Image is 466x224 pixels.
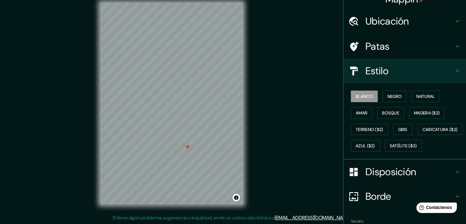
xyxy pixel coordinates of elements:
font: Disposición [366,165,416,178]
button: Negro [383,91,407,102]
font: Blanco [356,94,373,99]
font: Caricatura ($2) [422,127,458,132]
font: Patas [366,40,390,53]
button: Bosque [377,107,404,119]
font: Gris [398,127,407,132]
font: Borde [366,190,391,203]
div: Disposición [343,160,466,184]
div: Ubicación [343,9,466,33]
div: Patas [343,34,466,59]
font: Si tiene algún problema, sugerencia o inquietud, envíe un correo electrónico a [112,214,275,221]
button: Madera ($2) [409,107,445,119]
font: Amar [356,110,367,116]
font: Bosque [382,110,399,116]
button: Blanco [351,91,378,102]
button: Gris [393,124,413,135]
font: Estilo [366,64,388,77]
iframe: Lanzador de widgets de ayuda [411,200,459,217]
button: Activar o desactivar atribución [233,194,240,201]
font: Terreno ($2) [356,127,383,132]
a: [EMAIL_ADDRESS][DOMAIN_NAME] [275,214,350,221]
button: Azul ($2) [351,140,380,152]
button: Amar [351,107,372,119]
button: Caricatura ($2) [418,124,463,135]
div: Estilo [343,59,466,83]
font: Natural [416,94,435,99]
div: Borde [343,184,466,209]
font: Satélite ($3) [390,143,417,149]
font: Azul ($2) [356,143,375,149]
button: Terreno ($2) [351,124,388,135]
canvas: Mapa [100,3,243,204]
font: Madera ($2) [414,110,440,116]
font: Negro [388,94,402,99]
button: Natural [411,91,440,102]
font: Ubicación [366,15,409,28]
font: Tamaño [351,219,363,224]
button: Satélite ($3) [385,140,422,152]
